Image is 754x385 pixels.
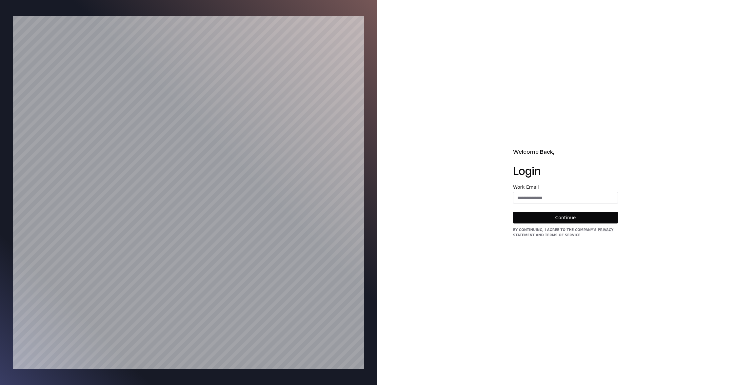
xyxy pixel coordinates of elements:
[513,227,618,238] div: By continuing, I agree to the Company's and
[513,164,618,177] h1: Login
[545,233,580,237] a: Terms of Service
[513,185,618,189] label: Work Email
[513,212,618,223] button: Continue
[513,147,618,156] h2: Welcome Back,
